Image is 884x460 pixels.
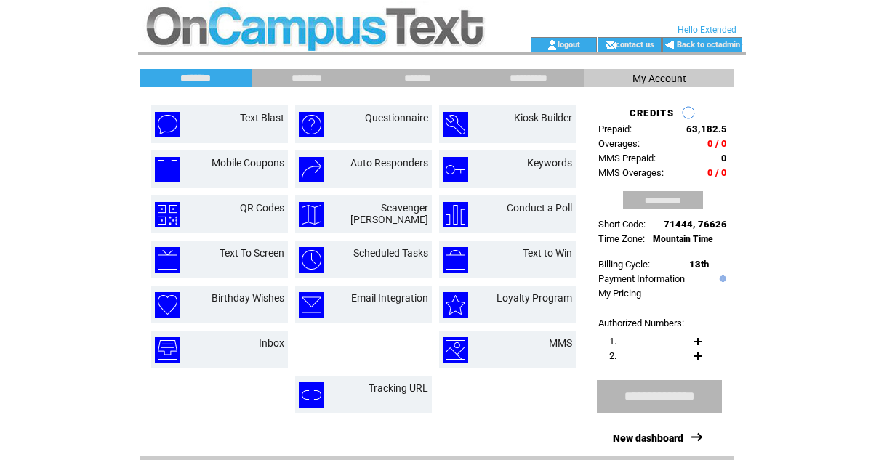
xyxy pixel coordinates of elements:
span: Authorized Numbers: [598,318,684,328]
a: Inbox [259,337,284,349]
a: Kiosk Builder [514,112,572,124]
span: Billing Cycle: [598,259,650,270]
a: My Pricing [598,288,641,299]
img: email-integration.png [299,292,324,318]
span: Hello Extended [678,25,736,35]
img: keywords.png [443,157,468,182]
span: Time Zone: [598,233,645,244]
span: MMS Overages: [598,167,664,178]
a: Back to octadmin [677,40,740,49]
span: Short Code: [598,219,646,230]
span: 63,182.5 [686,124,727,134]
a: Birthday Wishes [212,292,284,304]
a: Text To Screen [220,247,284,259]
span: 0 / 0 [707,167,727,178]
img: birthday-wishes.png [155,292,180,318]
a: Conduct a Poll [507,202,572,214]
img: questionnaire.png [299,112,324,137]
a: Auto Responders [350,157,428,169]
a: Tracking URL [369,382,428,394]
span: Overages: [598,138,640,149]
a: QR Codes [240,202,284,214]
a: New dashboard [613,432,683,444]
a: MMS [549,337,572,349]
img: kiosk-builder.png [443,112,468,137]
span: 0 / 0 [707,138,727,149]
img: mobile-coupons.png [155,157,180,182]
img: text-blast.png [155,112,180,137]
img: inbox.png [155,337,180,363]
img: account_icon.gif [547,39,558,51]
img: conduct-a-poll.png [443,202,468,227]
img: text-to-screen.png [155,247,180,273]
a: Questionnaire [365,112,428,124]
a: Keywords [527,157,572,169]
a: Mobile Coupons [212,157,284,169]
a: Payment Information [598,273,685,284]
img: contact_us_icon.gif [605,39,616,51]
img: auto-responders.png [299,157,324,182]
a: logout [558,39,580,49]
span: 0 [721,153,727,164]
span: 13th [689,259,709,270]
span: 2. [609,350,616,361]
img: help.gif [716,275,726,282]
img: backArrow.gif [664,39,675,51]
a: Loyalty Program [497,292,572,304]
img: text-to-win.png [443,247,468,273]
span: Prepaid: [598,124,632,134]
span: 1. [609,336,616,347]
img: qr-codes.png [155,202,180,227]
a: Scheduled Tasks [353,247,428,259]
a: Text to Win [523,247,572,259]
span: Mountain Time [653,234,713,244]
a: Scavenger [PERSON_NAME] [350,202,428,225]
img: mms.png [443,337,468,363]
a: Text Blast [240,112,284,124]
span: My Account [632,73,686,84]
img: tracking-url.png [299,382,324,408]
img: loyalty-program.png [443,292,468,318]
img: scheduled-tasks.png [299,247,324,273]
span: CREDITS [630,108,674,118]
a: contact us [616,39,654,49]
img: scavenger-hunt.png [299,202,324,227]
span: MMS Prepaid: [598,153,656,164]
a: Email Integration [351,292,428,304]
span: 71444, 76626 [664,219,727,230]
